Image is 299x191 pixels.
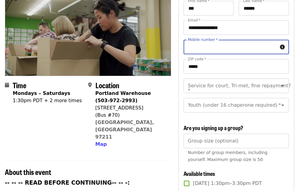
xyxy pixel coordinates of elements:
span: Map [95,141,107,147]
button: Open [278,82,287,90]
span: About this event [5,166,51,177]
i: circle-info icon [280,44,285,50]
span: [DATE] 1:30pm–3:30pm PDT [193,180,262,187]
button: Map [95,141,107,148]
strong: -- -- -- READ BEFORE CONTINUING-- -- -: [5,179,130,186]
input: Last name [239,1,289,15]
i: calendar icon [5,82,9,88]
a: [GEOGRAPHIC_DATA], [GEOGRAPHIC_DATA] 97211 [95,119,154,140]
div: 1:30pm PDT + 2 more times [13,97,82,104]
div: (Bus #70) [95,112,167,119]
strong: Mondays – Saturdays [13,90,70,96]
input: First name [184,1,234,15]
span: Available times [184,169,215,177]
span: Are you signing up a group? [184,124,243,132]
input: [object Object] [184,134,289,148]
span: Location [95,80,119,90]
input: Email [184,20,289,35]
input: ZIP code [184,59,289,74]
button: Open [278,101,287,109]
label: Email [188,18,201,22]
label: Mobile number [188,38,218,42]
strong: Portland Warehouse (503-972-2993) [95,90,151,103]
span: Time [13,80,26,90]
input: Mobile number [184,40,277,54]
div: [STREET_ADDRESS] [95,104,167,112]
i: map-marker-alt icon [88,82,92,88]
span: Number of group members, including yourself. Maximum group size is 50 [188,150,267,162]
label: ZIP code [188,57,206,61]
